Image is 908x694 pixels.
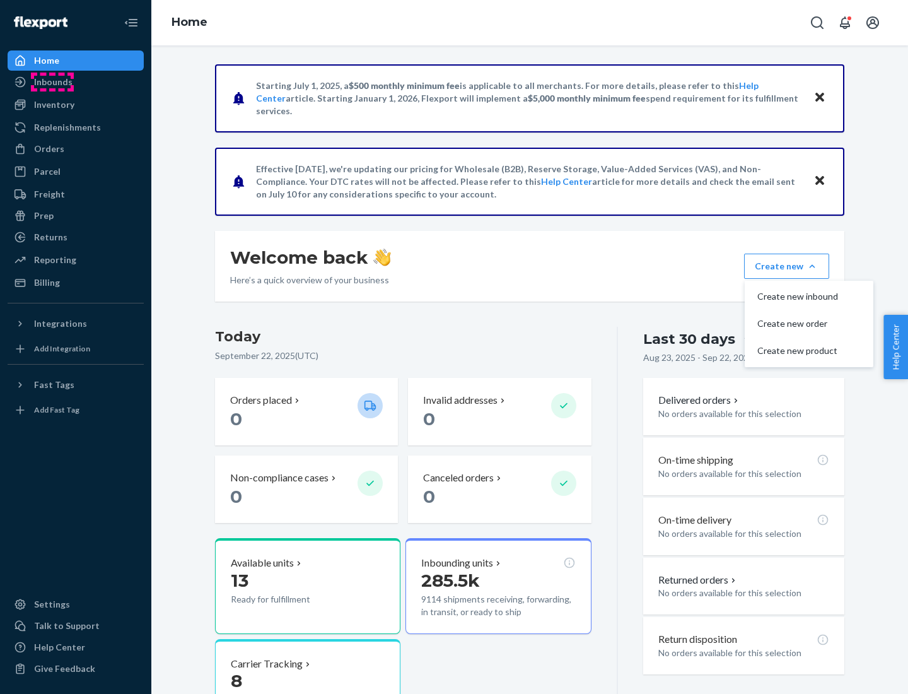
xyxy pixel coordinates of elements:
[747,338,871,365] button: Create new product
[8,400,144,420] a: Add Fast Tag
[8,273,144,293] a: Billing
[860,10,885,35] button: Open account menu
[34,188,65,201] div: Freight
[8,50,144,71] a: Home
[8,162,144,182] a: Parcel
[408,456,591,523] button: Canceled orders 0
[812,172,828,191] button: Close
[405,538,591,634] button: Inbounding units285.5k9114 shipments receiving, forwarding, in transit, or ready to ship
[8,72,144,92] a: Inbounds
[34,662,95,675] div: Give Feedback
[230,408,242,430] span: 0
[230,471,329,485] p: Non-compliance cases
[8,227,144,247] a: Returns
[14,16,67,29] img: Flexport logo
[349,80,460,91] span: $500 monthly minimum fee
[119,10,144,35] button: Close Navigation
[423,471,494,485] p: Canceled orders
[215,456,398,523] button: Non-compliance cases 0
[34,620,100,632] div: Talk to Support
[8,314,144,334] button: Integrations
[643,329,735,349] div: Last 30 days
[8,339,144,359] a: Add Integration
[34,276,60,289] div: Billing
[658,647,829,659] p: No orders available for this selection
[8,184,144,204] a: Freight
[812,89,828,107] button: Close
[34,343,90,354] div: Add Integration
[8,616,144,636] a: Talk to Support
[423,393,498,408] p: Invalid addresses
[34,379,74,391] div: Fast Tags
[643,351,777,364] p: Aug 23, 2025 - Sep 22, 2025 ( UTC )
[423,486,435,507] span: 0
[8,95,144,115] a: Inventory
[757,346,838,355] span: Create new product
[757,292,838,301] span: Create new inbound
[8,594,144,615] a: Settings
[34,641,85,654] div: Help Center
[231,670,242,691] span: 8
[256,163,801,201] p: Effective [DATE], we're updating our pricing for Wholesale (B2B), Reserve Storage, Value-Added Se...
[34,231,67,244] div: Returns
[421,593,575,618] p: 9114 shipments receiving, forwarding, in transit, or ready to ship
[541,176,592,187] a: Help Center
[658,632,737,647] p: Return disposition
[34,598,70,611] div: Settings
[832,10,858,35] button: Open notifications
[658,573,738,587] button: Returned orders
[34,98,74,111] div: Inventory
[408,378,591,445] button: Invalid addresses 0
[421,570,480,591] span: 285.5k
[658,468,829,480] p: No orders available for this selection
[231,556,294,570] p: Available units
[230,274,391,286] p: Here’s a quick overview of your business
[231,593,347,606] p: Ready for fulfillment
[747,283,871,310] button: Create new inbound
[8,375,144,395] button: Fast Tags
[658,587,829,599] p: No orders available for this selection
[34,254,76,266] div: Reporting
[658,527,829,540] p: No orders available for this selection
[215,378,398,445] button: Orders placed 0
[34,54,59,67] div: Home
[744,254,829,279] button: Create newCreate new inboundCreate new orderCreate new product
[34,143,64,155] div: Orders
[34,209,54,222] div: Prep
[8,250,144,270] a: Reporting
[230,246,391,269] h1: Welcome back
[658,393,741,408] button: Delivered orders
[34,76,73,88] div: Inbounds
[747,310,871,338] button: Create new order
[528,93,646,103] span: $5,000 monthly minimum fee
[883,315,908,379] button: Help Center
[8,139,144,159] a: Orders
[256,79,801,117] p: Starting July 1, 2025, a is applicable to all merchants. For more details, please refer to this a...
[373,249,391,266] img: hand-wave emoji
[658,408,829,420] p: No orders available for this selection
[161,4,218,41] ol: breadcrumbs
[231,657,303,671] p: Carrier Tracking
[8,117,144,138] a: Replenishments
[215,327,591,347] h3: Today
[215,350,591,362] p: September 22, 2025 ( UTC )
[230,393,292,408] p: Orders placed
[34,121,101,134] div: Replenishments
[805,10,830,35] button: Open Search Box
[230,486,242,507] span: 0
[8,637,144,657] a: Help Center
[658,513,731,527] p: On-time delivery
[757,319,838,328] span: Create new order
[8,206,144,226] a: Prep
[34,404,79,415] div: Add Fast Tag
[231,570,248,591] span: 13
[34,317,87,330] div: Integrations
[421,556,493,570] p: Inbounding units
[34,165,61,178] div: Parcel
[658,453,733,468] p: On-time shipping
[8,659,144,679] button: Give Feedback
[172,15,207,29] a: Home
